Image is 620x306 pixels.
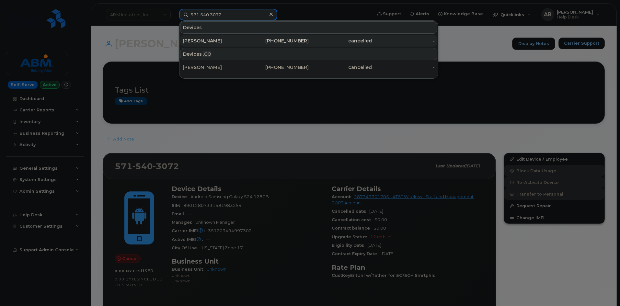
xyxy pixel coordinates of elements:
[180,62,437,73] a: [PERSON_NAME][PHONE_NUMBER]cancelled-
[309,64,372,71] div: cancelled
[309,38,372,44] div: cancelled
[180,21,437,34] div: Devices
[183,38,246,44] div: [PERSON_NAME]
[372,38,435,44] div: -
[180,35,437,47] a: [PERSON_NAME][PHONE_NUMBER]cancelled-
[203,51,211,57] span: .CO
[180,48,437,60] div: Devices
[372,64,435,71] div: -
[246,38,309,44] div: [PHONE_NUMBER]
[183,64,246,71] div: [PERSON_NAME]
[246,64,309,71] div: [PHONE_NUMBER]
